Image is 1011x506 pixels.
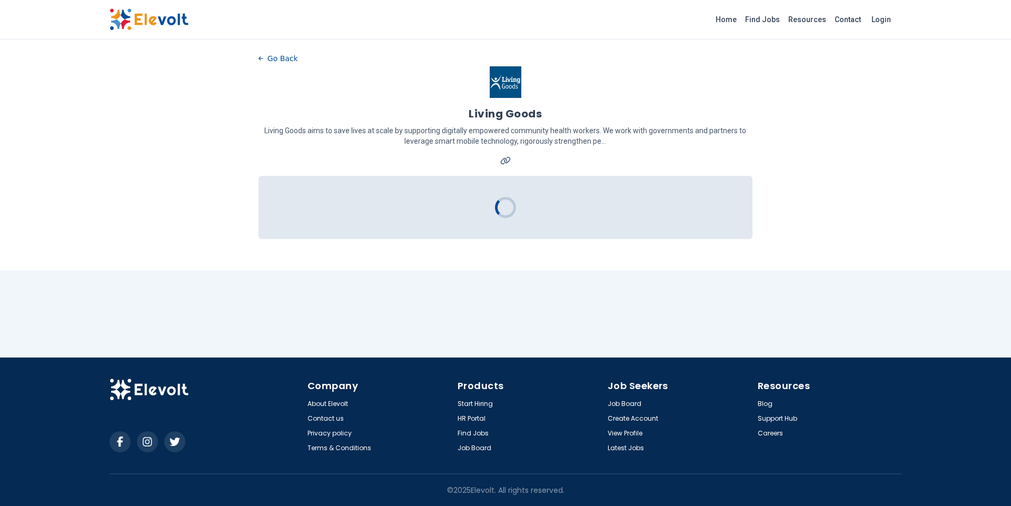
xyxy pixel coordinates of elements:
a: About Elevolt [308,400,348,408]
p: © 2025 Elevolt. All rights reserved. [447,485,564,495]
a: Contact [830,11,865,28]
a: Find Jobs [458,429,489,438]
img: Elevolt [110,8,189,31]
h1: Living Goods [469,106,542,121]
a: Support Hub [758,414,797,423]
a: Job Board [608,400,641,408]
a: Blog [758,400,772,408]
a: Privacy policy [308,429,352,438]
a: Create Account [608,414,658,423]
a: Home [711,11,741,28]
h4: Resources [758,379,901,393]
a: Find Jobs [741,11,784,28]
h4: Products [458,379,601,393]
a: Contact us [308,414,344,423]
p: Living Goods aims to save lives at scale by supporting digitally empowered community health worke... [259,125,753,146]
div: Loading... [492,194,519,221]
a: HR Portal [458,414,485,423]
a: Login [865,9,897,30]
a: Start Hiring [458,400,493,408]
a: Terms & Conditions [308,444,371,452]
button: Go Back [259,51,298,66]
a: View Profile [608,429,642,438]
a: Careers [758,429,783,438]
a: Resources [784,11,830,28]
img: Elevolt [110,379,189,401]
img: Living Goods [490,66,521,98]
a: Latest Jobs [608,444,644,452]
h4: Company [308,379,451,393]
h4: Job Seekers [608,379,751,393]
a: Job Board [458,444,491,452]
